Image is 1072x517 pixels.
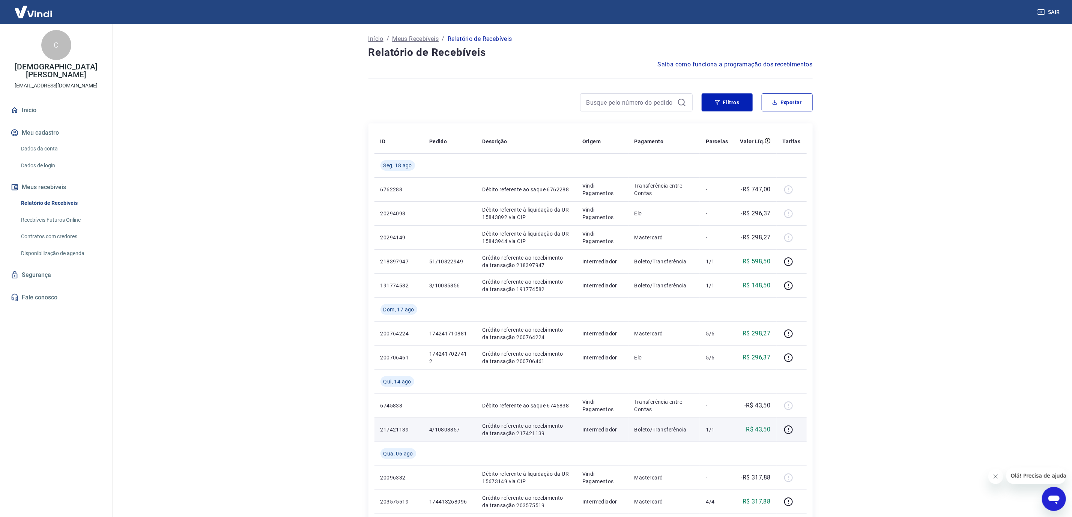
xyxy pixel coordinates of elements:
[41,30,71,60] div: C
[1036,5,1063,19] button: Sair
[429,426,470,433] p: 4/10808857
[741,185,771,194] p: -R$ 747,00
[429,282,470,289] p: 3/10085856
[743,281,771,290] p: R$ 148,50
[380,402,417,409] p: 6745838
[1006,467,1066,484] iframe: Mensagem da empresa
[18,246,103,261] a: Disponibilização de agenda
[482,206,570,221] p: Débito referente à liquidação da UR 15843892 via CIP
[746,425,770,434] p: R$ 43,50
[9,289,103,306] a: Fale conosco
[634,474,694,481] p: Mastercard
[741,473,771,482] p: -R$ 317,88
[706,186,728,193] p: -
[582,230,622,245] p: Vindi Pagamentos
[582,354,622,361] p: Intermediador
[482,422,570,437] p: Crédito referente ao recebimento da transação 217421139
[6,63,106,79] p: [DEMOGRAPHIC_DATA][PERSON_NAME]
[582,470,622,485] p: Vindi Pagamentos
[743,329,771,338] p: R$ 298,27
[392,35,439,44] a: Meus Recebíveis
[582,282,622,289] p: Intermediador
[380,210,417,217] p: 20294098
[482,186,570,193] p: Débito referente ao saque 6762288
[634,138,664,145] p: Pagamento
[706,474,728,481] p: -
[380,282,417,289] p: 191774582
[380,186,417,193] p: 6762288
[706,234,728,241] p: -
[582,258,622,265] p: Intermediador
[18,141,103,156] a: Dados da conta
[380,258,417,265] p: 218397947
[368,35,383,44] a: Início
[9,0,58,23] img: Vindi
[482,402,570,409] p: Débito referente ao saque 6745838
[706,402,728,409] p: -
[783,138,801,145] p: Tarifas
[582,206,622,221] p: Vindi Pagamentos
[9,125,103,141] button: Meu cadastro
[988,469,1003,484] iframe: Fechar mensagem
[429,350,470,365] p: 174241702741-2
[482,350,570,365] p: Crédito referente ao recebimento da transação 200706461
[9,267,103,283] a: Segurança
[368,45,813,60] h4: Relatório de Recebíveis
[442,35,444,44] p: /
[744,401,771,410] p: -R$ 43,50
[706,354,728,361] p: 5/6
[482,254,570,269] p: Crédito referente ao recebimento da transação 218397947
[743,497,771,506] p: R$ 317,88
[706,426,728,433] p: 1/1
[9,102,103,119] a: Início
[586,97,674,108] input: Busque pelo número do pedido
[706,498,728,505] p: 4/4
[582,498,622,505] p: Intermediador
[380,426,417,433] p: 217421139
[582,182,622,197] p: Vindi Pagamentos
[18,229,103,244] a: Contratos com credores
[634,426,694,433] p: Boleto/Transferência
[743,257,771,266] p: R$ 598,50
[429,258,470,265] p: 51/10822949
[18,212,103,228] a: Recebíveis Futuros Online
[582,138,601,145] p: Origem
[429,498,470,505] p: 174413268996
[383,450,413,457] span: Qua, 06 ago
[743,353,771,362] p: R$ 296,37
[5,5,63,11] span: Olá! Precisa de ajuda?
[634,330,694,337] p: Mastercard
[706,282,728,289] p: 1/1
[634,258,694,265] p: Boleto/Transferência
[448,35,512,44] p: Relatório de Recebíveis
[658,60,813,69] a: Saiba como funciona a programação dos recebimentos
[702,93,753,111] button: Filtros
[634,234,694,241] p: Mastercard
[383,378,411,385] span: Qui, 14 ago
[762,93,813,111] button: Exportar
[634,354,694,361] p: Elo
[634,398,694,413] p: Transferência entre Contas
[741,233,771,242] p: -R$ 298,27
[380,498,417,505] p: 203575519
[383,162,412,169] span: Seg, 18 ago
[582,330,622,337] p: Intermediador
[740,138,765,145] p: Valor Líq.
[634,282,694,289] p: Boleto/Transferência
[706,210,728,217] p: -
[380,354,417,361] p: 200706461
[1042,487,1066,511] iframe: Botão para abrir a janela de mensagens
[9,179,103,195] button: Meus recebíveis
[634,182,694,197] p: Transferência entre Contas
[18,195,103,211] a: Relatório de Recebíveis
[706,330,728,337] p: 5/6
[482,138,507,145] p: Descrição
[380,234,417,241] p: 20294149
[582,398,622,413] p: Vindi Pagamentos
[386,35,389,44] p: /
[380,138,386,145] p: ID
[380,330,417,337] p: 200764224
[482,494,570,509] p: Crédito referente ao recebimento da transação 203575519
